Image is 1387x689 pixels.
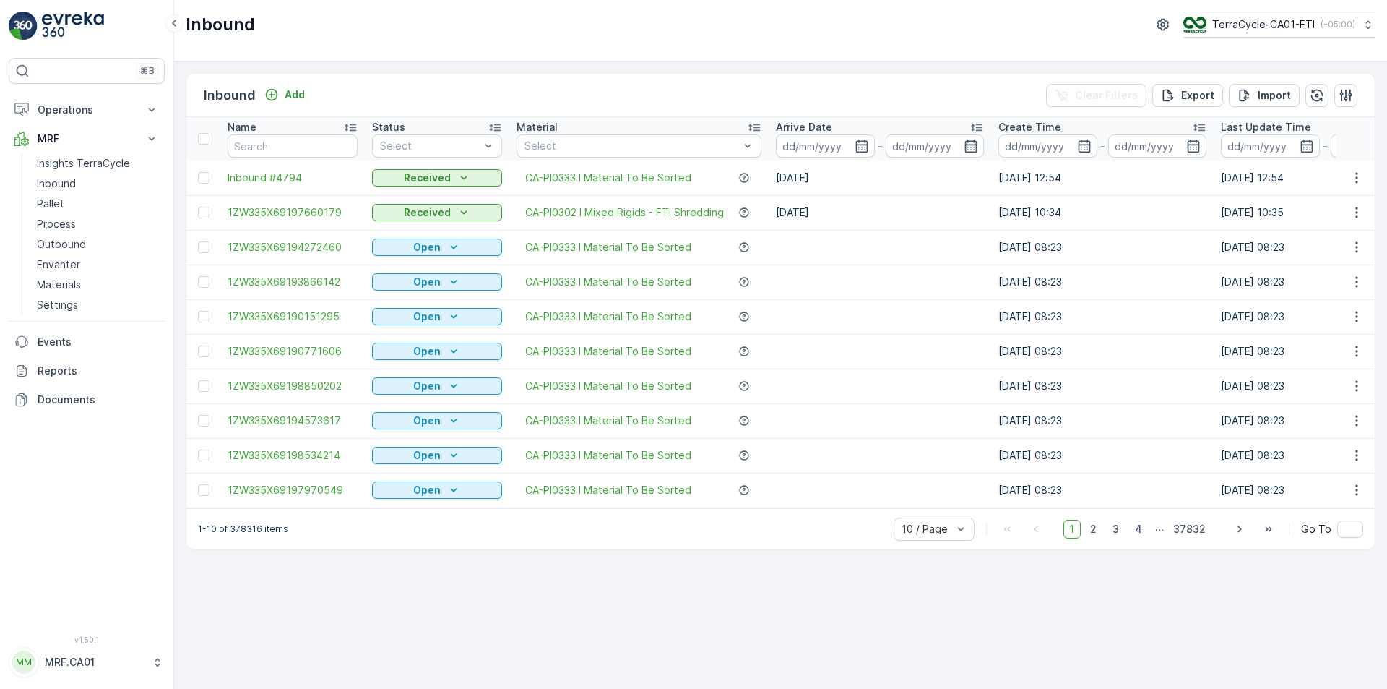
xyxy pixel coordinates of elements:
button: Clear Filters [1046,84,1146,107]
p: MRF.CA01 [45,655,144,669]
p: Name [228,120,256,134]
p: Outbound [37,237,86,252]
a: CA-PI0333 I Material To Be Sorted [525,379,691,393]
input: dd/mm/yyyy [1108,134,1207,158]
p: Select [524,139,739,153]
p: MRF [38,132,136,146]
p: Received [404,205,451,220]
td: [DATE] 08:23 [991,265,1214,299]
input: dd/mm/yyyy [886,134,985,158]
span: 37832 [1167,520,1212,539]
button: Open [372,412,502,429]
p: Open [413,240,441,254]
button: Open [372,343,502,360]
a: CA-PI0333 I Material To Be Sorted [525,414,691,428]
div: Toggle Row Selected [198,380,209,392]
a: 1ZW335X69197660179 [228,205,358,220]
button: Export [1152,84,1223,107]
button: MMMRF.CA01 [9,647,165,677]
div: Toggle Row Selected [198,276,209,288]
p: - [878,137,883,155]
div: Toggle Row Selected [198,241,209,253]
p: Open [413,309,441,324]
a: Outbound [31,234,165,254]
p: Documents [38,393,159,407]
a: Process [31,214,165,234]
div: Toggle Row Selected [198,415,209,427]
p: ⌘B [140,65,155,77]
span: v 1.50.1 [9,635,165,644]
p: Open [413,379,441,393]
p: Import [1258,88,1291,103]
td: [DATE] [769,195,991,230]
p: Material [517,120,558,134]
a: 1ZW335X69197970549 [228,483,358,497]
button: TerraCycle-CA01-FTI(-05:00) [1183,12,1375,38]
td: [DATE] 08:23 [991,230,1214,265]
input: dd/mm/yyyy [998,134,1097,158]
button: Open [372,377,502,395]
td: [DATE] [769,161,991,195]
p: Pallet [37,197,64,211]
p: Add [285,87,305,102]
input: dd/mm/yyyy [776,134,875,158]
span: 4 [1128,520,1149,539]
a: CA-PI0333 I Material To Be Sorted [525,275,691,289]
a: CA-PI0333 I Material To Be Sorted [525,344,691,359]
p: Open [413,448,441,463]
a: CA-PI0333 I Material To Be Sorted [525,448,691,463]
a: 1ZW335X69190771606 [228,344,358,359]
div: Toggle Row Selected [198,172,209,184]
p: Export [1181,88,1214,103]
p: Operations [38,103,136,117]
p: Inbound [204,85,256,106]
p: Materials [37,278,81,292]
td: [DATE] 08:23 [991,369,1214,403]
p: Envanter [37,257,80,272]
p: Status [372,120,405,134]
button: Open [372,447,502,464]
a: Documents [9,385,165,414]
a: Insights TerraCycle [31,153,165,174]
td: [DATE] 10:34 [991,195,1214,230]
p: Received [404,171,451,185]
div: Toggle Row Selected [198,450,209,461]
p: Open [413,275,441,289]
div: Toggle Row Selected [198,207,209,218]
img: TC_BVHiTW6.png [1183,17,1206,33]
p: Events [38,335,159,349]
a: CA-PI0333 I Material To Be Sorted [525,171,691,185]
div: Toggle Row Selected [198,346,209,357]
p: Reports [38,364,159,378]
td: [DATE] 12:54 [991,161,1214,195]
p: TerraCycle-CA01-FTI [1212,17,1315,32]
p: Open [413,414,441,428]
a: 1ZW335X69190151295 [228,309,358,324]
p: Inbound [37,176,76,191]
p: Inbound [186,13,255,36]
p: Insights TerraCycle [37,156,130,171]
a: 1ZW335X69198534214 [228,448,358,463]
p: ... [1155,520,1164,539]
span: 1 [1063,520,1081,539]
span: 1ZW335X69198850202 [228,379,358,393]
input: dd/mm/yyyy [1221,134,1320,158]
span: 1ZW335X69194272460 [228,240,358,254]
span: 2 [1084,520,1103,539]
a: CA-PI0333 I Material To Be Sorted [525,483,691,497]
button: Add [259,86,311,103]
a: Inbound [31,174,165,194]
a: CA-PI0302 I Mixed Rigids - FTI Shredding [525,205,724,220]
a: 1ZW335X69194573617 [228,414,358,428]
p: Open [413,344,441,359]
span: CA-PI0333 I Material To Be Sorted [525,309,691,324]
